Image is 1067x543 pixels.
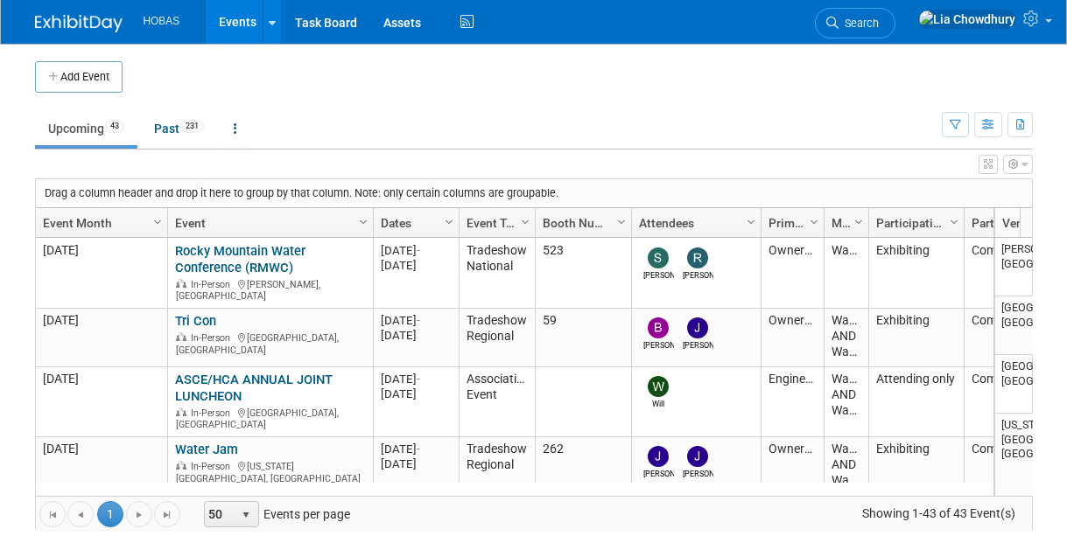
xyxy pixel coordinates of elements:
[1002,208,1063,238] a: Venue Location
[683,467,713,480] div: Jeffrey LeBlanc
[761,437,824,525] td: Owners/Engineers
[175,208,362,238] a: Event
[35,112,137,145] a: Upcoming43
[964,238,1058,308] td: Committed
[868,238,964,308] td: Exhibiting
[648,446,669,467] img: Joe Tipton
[35,61,123,93] button: Add Event
[67,501,94,527] a: Go to the previous page
[518,215,532,229] span: Column Settings
[381,442,451,456] div: [DATE]
[36,179,1032,207] div: Drag a column header and drop it here to group by that column. Note: only certain columns are gro...
[417,244,420,257] span: -
[832,208,857,238] a: Market
[643,467,674,480] div: Joe Tipton
[824,437,868,525] td: Water AND Wastewater
[191,407,235,419] span: In-Person
[868,437,964,525] td: Exhibiting
[849,208,868,234] a: Column Settings
[868,367,964,437] td: Attending only
[639,208,749,238] a: Attendees
[132,508,146,522] span: Go to the next page
[97,501,123,527] span: 1
[964,309,1058,367] td: Committed
[648,376,669,397] img: Will Stafford
[868,309,964,367] td: Exhibiting
[191,279,235,290] span: In-Person
[852,215,866,229] span: Column Settings
[824,238,868,308] td: Water
[148,208,167,234] a: Column Settings
[36,238,167,308] td: [DATE]
[381,313,451,328] div: [DATE]
[442,215,456,229] span: Column Settings
[769,208,812,238] a: Primary Attendees
[612,208,631,234] a: Column Settings
[947,215,961,229] span: Column Settings
[160,508,174,522] span: Go to the last page
[417,442,420,456] span: -
[964,437,1058,525] td: Committed
[381,386,451,401] div: [DATE]
[176,332,186,341] img: In-Person Event
[459,437,535,525] td: Tradeshow Regional
[648,317,669,338] img: Bryant Welch
[36,309,167,367] td: [DATE]
[175,405,365,431] div: [GEOGRAPHIC_DATA], [GEOGRAPHIC_DATA]
[614,215,628,229] span: Column Settings
[381,258,451,273] div: [DATE]
[381,328,451,343] div: [DATE]
[972,208,1047,238] a: Participation
[761,238,824,308] td: Owners/Engineers
[761,367,824,437] td: Engineers
[154,501,180,527] a: Go to the last page
[964,367,1058,437] td: Committed
[205,502,235,526] span: 50
[381,372,451,386] div: [DATE]
[175,442,238,457] a: Water Jam
[354,208,373,234] a: Column Settings
[741,208,761,234] a: Column Settings
[846,501,1031,526] span: Showing 1-43 of 43 Event(s)
[175,330,365,356] div: [GEOGRAPHIC_DATA], [GEOGRAPHIC_DATA]
[744,215,758,229] span: Column Settings
[144,15,180,27] span: HOBAS
[643,338,674,352] div: Bryant Welch
[176,279,186,288] img: In-Person Event
[417,314,420,327] span: -
[687,446,708,467] img: Jeffrey LeBlanc
[683,268,713,282] div: Rene Garcia
[105,120,124,133] span: 43
[761,309,824,367] td: Owners/Engineers
[191,461,235,472] span: In-Person
[175,276,365,303] div: [PERSON_NAME], [GEOGRAPHIC_DATA]
[356,215,370,229] span: Column Settings
[535,238,631,308] td: 523
[151,215,165,229] span: Column Settings
[180,120,204,133] span: 231
[74,508,88,522] span: Go to the previous page
[516,208,535,234] a: Column Settings
[807,215,821,229] span: Column Settings
[175,313,216,329] a: Tri Con
[643,268,674,282] div: Stephen Alston
[535,437,631,525] td: 262
[43,208,156,238] a: Event Month
[46,508,60,522] span: Go to the first page
[918,10,1016,29] img: Lia Chowdhury
[467,208,523,238] a: Event Type (Tradeshow National, Regional, State, Sponsorship, Assoc Event)
[535,309,631,367] td: 59
[824,367,868,437] td: Water AND Wastewater
[543,208,620,238] a: Booth Number
[141,112,217,145] a: Past231
[175,243,305,275] a: Rocky Mountain Water Conference (RMWC)
[239,508,253,522] span: select
[459,367,535,437] td: Association Event
[175,372,333,404] a: ASCE/HCA ANNUAL JOINT LUNCHEON
[824,309,868,367] td: Water AND Wastewater
[381,243,451,258] div: [DATE]
[36,367,167,437] td: [DATE]
[175,458,365,484] div: [US_STATE][GEOGRAPHIC_DATA], [GEOGRAPHIC_DATA]
[181,501,368,527] span: Events per page
[687,247,708,268] img: Rene Garcia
